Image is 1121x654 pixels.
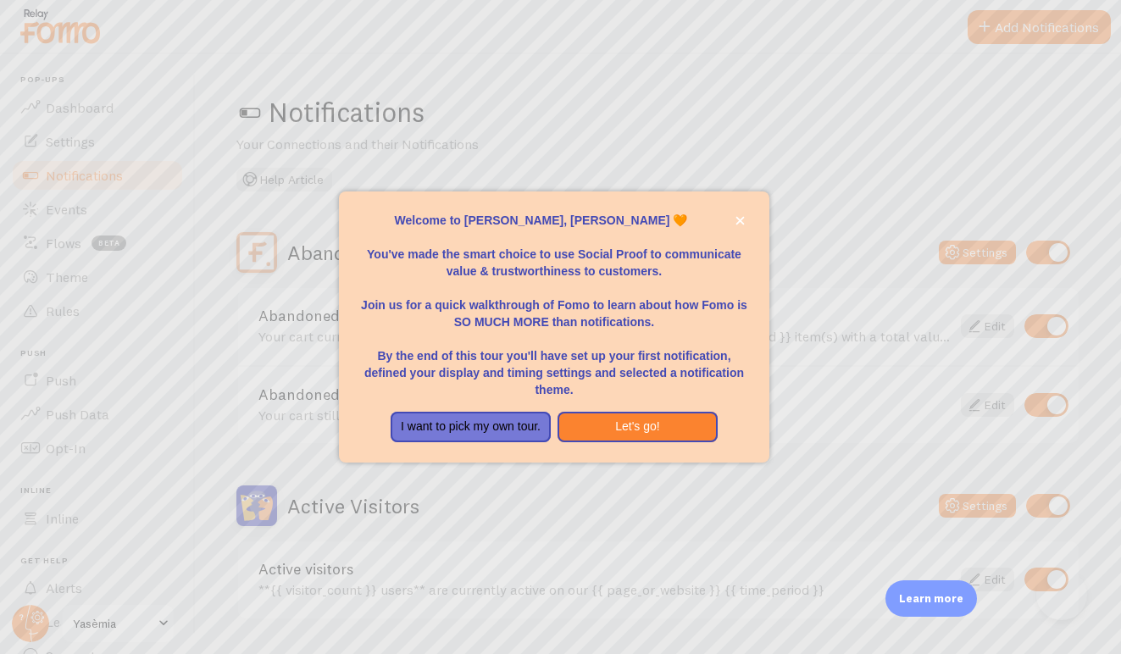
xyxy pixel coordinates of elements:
[339,191,769,463] div: Welcome to Fomo, Christina Kanellou 🧡You&amp;#39;ve made the smart choice to use Social Proof to ...
[359,229,748,280] p: You've made the smart choice to use Social Proof to communicate value & trustworthiness to custom...
[899,590,963,607] p: Learn more
[885,580,977,617] div: Learn more
[558,412,718,442] button: Let's go!
[391,412,551,442] button: I want to pick my own tour.
[359,280,748,330] p: Join us for a quick walkthrough of Fomo to learn about how Fomo is SO MUCH MORE than notifications.
[359,212,748,229] p: Welcome to [PERSON_NAME], [PERSON_NAME] 🧡
[731,212,749,230] button: close,
[359,330,748,398] p: By the end of this tour you'll have set up your first notification, defined your display and timi...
